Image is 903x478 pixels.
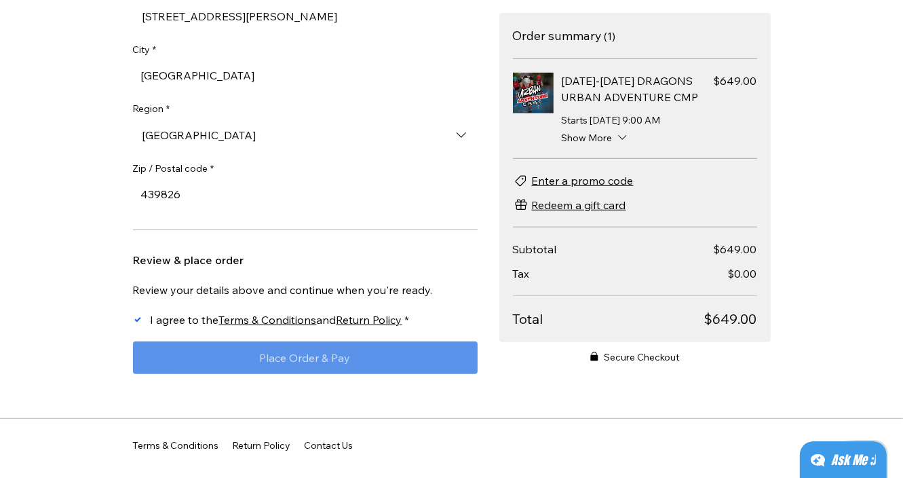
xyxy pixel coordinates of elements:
input: Zip / Postal code [133,181,469,208]
span: Terms & Conditions [219,313,317,327]
svg: Secure Checkout [590,352,598,361]
span: Return Policy [233,441,291,450]
span: Price $649.00 [714,73,757,89]
span: Enter a promo code [532,172,634,189]
span: Tax [513,267,530,280]
span: Place Order & Pay [260,352,351,363]
img: OCT 20-24 DRAGONS URBAN ADVENTURE CMP [513,73,554,113]
button: Enter a promo code [513,172,634,189]
label: City [133,43,157,57]
span: Secure Checkout [604,350,679,364]
button: Place Order & Pay [133,342,478,374]
span: $649.00 [704,310,757,329]
div: Ask Me ;) [831,451,876,470]
input: City [133,62,469,89]
span: Subtotal [513,242,557,256]
button: Redeem a gift card [513,197,626,213]
h2: Order summary [513,28,602,43]
label: Region [133,103,170,116]
label: Zip / Postal code [133,162,214,176]
span: Total [513,310,704,329]
button: Show More [562,131,757,145]
span: Starts [DATE] 9:00 AM [562,114,661,126]
span: Show More [562,131,613,145]
span: $0.00 [728,267,757,280]
span: $649.00 [714,242,757,256]
span: Review your details above and continue when you're ready. [133,283,433,297]
span: Redeem a gift card [532,197,626,213]
span: Contact Us [305,441,353,450]
section: Total due breakdown [513,241,757,329]
span: Terms & Conditions [133,441,219,450]
span: [DATE]-[DATE] DRAGONS URBAN ADVENTURE CMP [562,74,699,104]
span: Return Policy [337,313,402,327]
span: Number of items 1 [604,29,615,43]
span: I agree to the and [151,313,402,327]
h2: Review & place order [133,252,478,268]
ul: Items [513,59,757,159]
